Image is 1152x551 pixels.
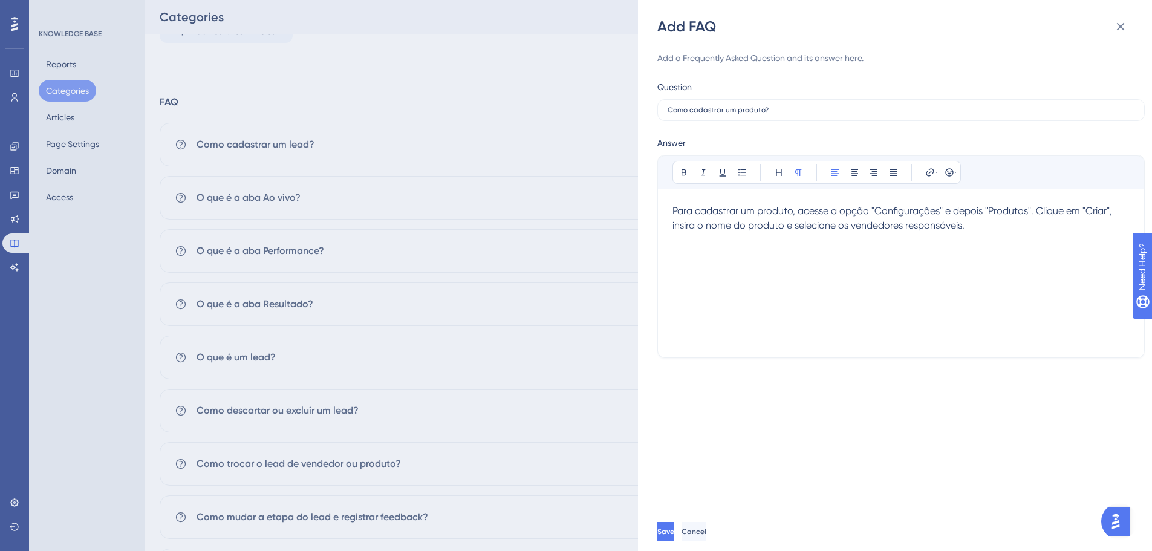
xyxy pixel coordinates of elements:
span: Need Help? [28,3,76,18]
span: Para cadastrar um produto, acesse a opção "Configurações" e depois "Produtos". Clique em "Criar",... [672,205,1115,231]
input: Type the question [668,106,1134,114]
div: Add FAQ [657,17,1135,36]
div: Answer [657,135,1145,150]
div: Question [657,80,692,94]
button: Save [657,522,674,541]
button: Cancel [682,522,706,541]
span: Cancel [682,527,706,536]
div: Add a Frequently Asked Question and its answer here. [657,51,1145,65]
iframe: UserGuiding AI Assistant Launcher [1101,503,1137,540]
span: Save [657,527,674,536]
